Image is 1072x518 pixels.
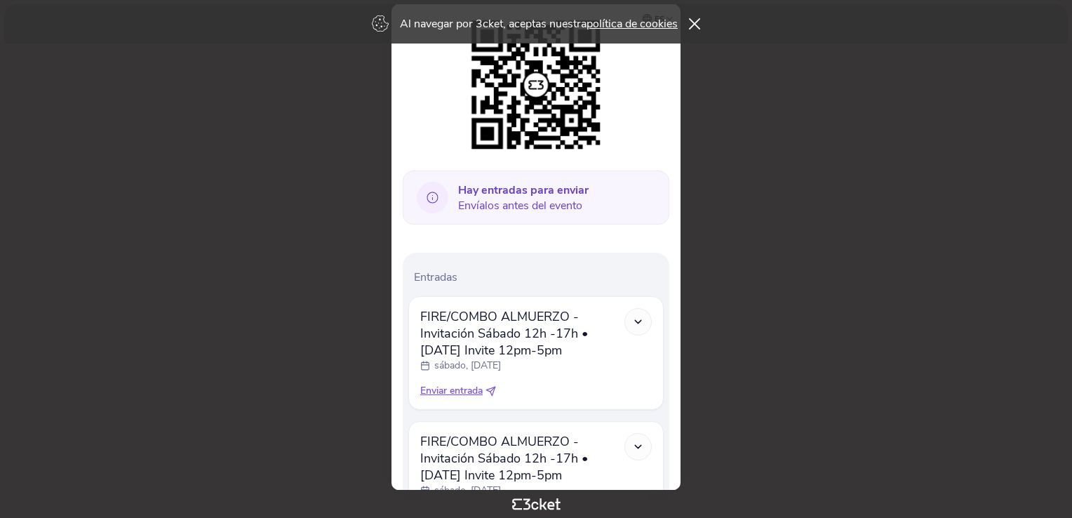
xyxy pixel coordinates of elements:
[458,182,589,213] span: Envíalos antes del evento
[400,16,678,32] p: Al navegar por 3cket, aceptas nuestra
[420,433,624,484] span: FIRE/COMBO ALMUERZO - Invitación Sábado 12h -17h • [DATE] Invite 12pm-5pm
[587,16,678,32] a: política de cookies
[434,359,501,373] p: sábado, [DATE]
[464,13,608,157] img: 7086498323694affae7b79ee8f9733de.png
[420,384,483,398] span: Enviar entrada
[434,484,501,498] p: sábado, [DATE]
[458,182,589,198] b: Hay entradas para enviar
[420,308,624,359] span: FIRE/COMBO ALMUERZO - Invitación Sábado 12h -17h • [DATE] Invite 12pm-5pm
[414,270,664,285] p: Entradas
